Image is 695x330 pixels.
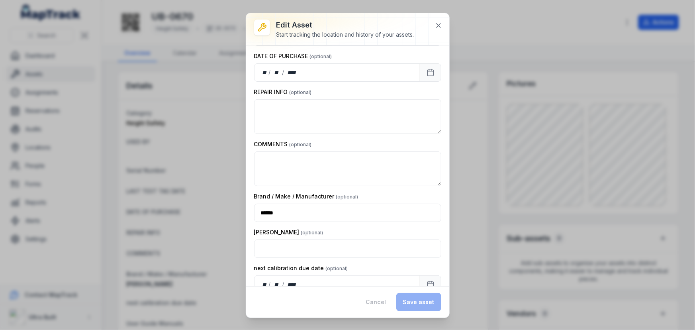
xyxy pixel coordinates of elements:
[285,281,300,289] div: year,
[285,69,300,77] div: year,
[276,20,414,31] h3: Edit asset
[254,52,332,60] label: DATE OF PURCHASE
[254,264,348,272] label: next calibration due date
[420,63,441,82] button: Calendar
[282,69,285,77] div: /
[254,228,323,236] label: [PERSON_NAME]
[254,140,312,148] label: COMMENTS
[268,281,271,289] div: /
[254,192,358,200] label: Brand / Make / Manufacturer
[276,31,414,39] div: Start tracking the location and history of your assets.
[268,69,271,77] div: /
[420,275,441,294] button: Calendar
[271,281,282,289] div: month,
[261,69,269,77] div: day,
[271,69,282,77] div: month,
[261,281,269,289] div: day,
[254,88,312,96] label: REPAIR INFO
[282,281,285,289] div: /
